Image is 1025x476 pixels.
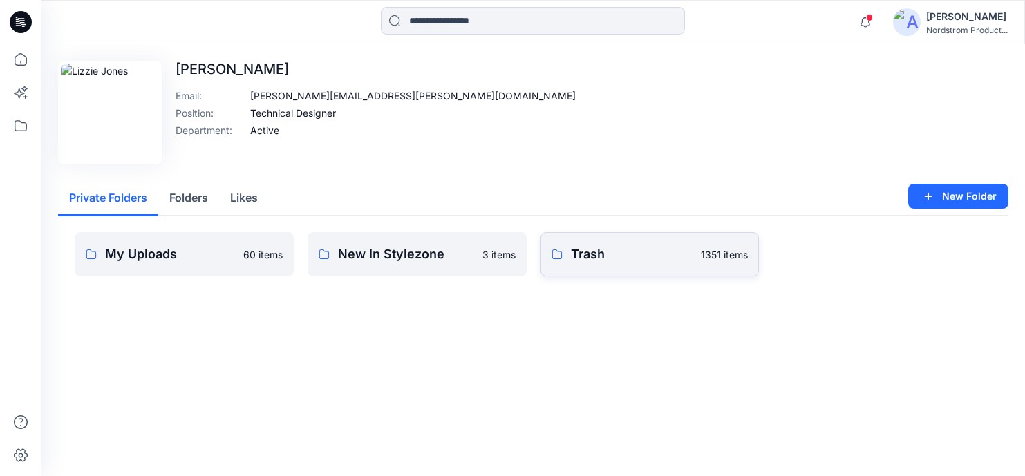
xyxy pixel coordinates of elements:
[105,245,235,264] p: My Uploads
[308,232,527,276] a: New In Stylezone3 items
[908,184,1008,209] button: New Folder
[176,88,245,103] p: Email :
[926,8,1008,25] div: [PERSON_NAME]
[61,64,159,162] img: Lizzie Jones
[250,88,576,103] p: [PERSON_NAME][EMAIL_ADDRESS][PERSON_NAME][DOMAIN_NAME]
[701,247,748,262] p: 1351 items
[75,232,294,276] a: My Uploads60 items
[250,106,336,120] p: Technical Designer
[158,181,219,216] button: Folders
[338,245,474,264] p: New In Stylezone
[176,123,245,137] p: Department :
[540,232,760,276] a: Trash1351 items
[482,247,516,262] p: 3 items
[926,25,1008,35] div: Nordstrom Product...
[571,245,693,264] p: Trash
[176,61,576,77] p: [PERSON_NAME]
[893,8,921,36] img: avatar
[58,181,158,216] button: Private Folders
[219,181,269,216] button: Likes
[176,106,245,120] p: Position :
[243,247,283,262] p: 60 items
[250,123,279,137] p: Active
